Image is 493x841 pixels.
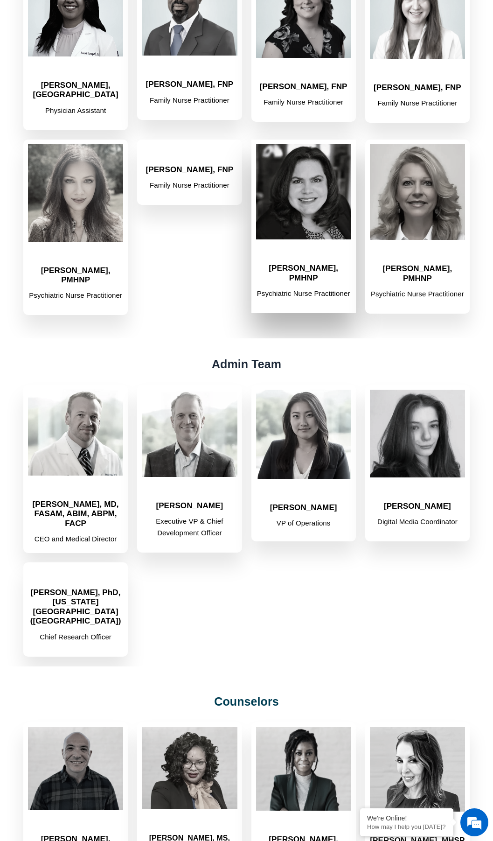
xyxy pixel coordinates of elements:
h2: [PERSON_NAME], FNP [370,83,465,92]
p: Family Nurse Practitioner [142,179,237,191]
p: Chief Research Officer [28,631,123,643]
img: Kaitlyn-Shim-Inatke Coordinator of National Addiction Specialists [256,390,351,478]
img: Elizabeth Holman - Counselor of National Addiction Specialists [370,727,465,812]
img: Scott-Davis-Executive-VP-Chief-Development-Officer-of National Addiction Specialists [142,390,237,477]
p: CEO and Medical Director [28,533,123,545]
h2: [PERSON_NAME], PMHNP [256,264,351,283]
img: Chad-Elkin-Medical-Director of National Addiction Specialists [28,390,123,475]
div: Minimize live chat window [153,5,175,27]
div: Chat with us now [62,49,171,61]
h2: [PERSON_NAME], FNP [142,80,237,89]
h2: [PERSON_NAME] [256,503,351,512]
p: Family Nurse Practitioner [142,94,237,106]
h2: [PERSON_NAME], PMHNP [370,264,465,283]
img: Sherry_McMillan_Counselor-National Addiction Specialists Provider [256,727,351,811]
div: We're Online! [367,814,446,822]
p: Executive VP & Chief Development Officer [142,515,237,539]
p: Psychiatric Nurse Practitioner [28,289,123,301]
h2: [PERSON_NAME], PhD, [US_STATE][GEOGRAPHIC_DATA] ([GEOGRAPHIC_DATA]) [28,588,123,626]
h2: [PERSON_NAME], FNP [256,82,351,91]
p: Family Nurse Practitioner [370,97,465,109]
p: VP of Operations [256,517,351,529]
h2: [PERSON_NAME] [142,501,237,511]
img: ShaVonya-Stephens-LADAC-Counselor-National Addiction Specialists [142,727,237,810]
textarea: Type your message and hit 'Enter' [5,255,178,287]
span: We're online! [54,118,129,212]
h2: Counselors [89,694,404,708]
p: Psychiatric Nurse Practitioner [256,287,351,299]
h2: [PERSON_NAME], FNP [142,165,237,175]
div: Navigation go back [10,48,24,62]
h2: Admin Team [75,357,418,371]
p: Physician Assistant [28,105,123,116]
h2: [PERSON_NAME], PMHNP [28,266,123,285]
h2: [PERSON_NAME], [GEOGRAPHIC_DATA] [28,81,123,100]
p: Psychiatric Nurse Practitioner [370,288,465,300]
h2: [PERSON_NAME] [370,502,465,511]
p: Family Nurse Practitioner [256,96,351,108]
h2: [PERSON_NAME], MD, FASAM, ABIM, ABPM, FACP [28,500,123,528]
p: How may I help you today? [367,823,446,830]
p: Digital Media Coordinator [370,516,465,527]
img: Will-Campbell-Counselor-National Addiction Specialists Provider 1 [28,727,123,810]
